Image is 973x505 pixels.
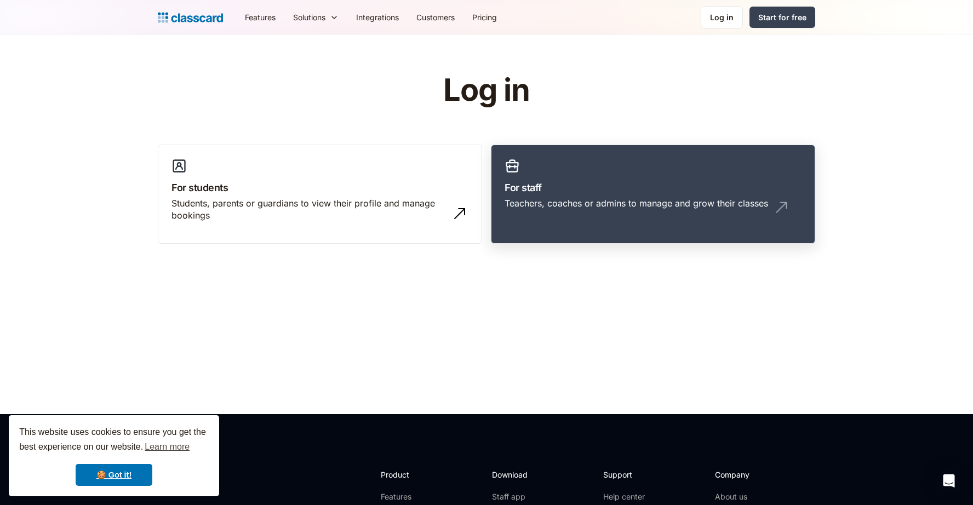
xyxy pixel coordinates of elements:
[603,469,648,480] h2: Support
[463,5,506,30] a: Pricing
[284,5,347,30] div: Solutions
[749,7,815,28] a: Start for free
[715,491,788,502] a: About us
[76,464,152,486] a: dismiss cookie message
[236,5,284,30] a: Features
[313,73,661,107] h1: Log in
[715,469,788,480] h2: Company
[936,468,962,494] div: Open Intercom Messenger
[293,12,325,23] div: Solutions
[9,415,219,496] div: cookieconsent
[381,491,439,502] a: Features
[492,491,537,502] a: Staff app
[491,145,815,244] a: For staffTeachers, coaches or admins to manage and grow their classes
[505,180,802,195] h3: For staff
[381,469,439,480] h2: Product
[158,145,482,244] a: For studentsStudents, parents or guardians to view their profile and manage bookings
[701,6,743,28] a: Log in
[347,5,408,30] a: Integrations
[171,180,468,195] h3: For students
[492,469,537,480] h2: Download
[603,491,648,502] a: Help center
[505,197,768,209] div: Teachers, coaches or admins to manage and grow their classes
[758,12,806,23] div: Start for free
[19,426,209,455] span: This website uses cookies to ensure you get the best experience on our website.
[158,10,223,25] a: home
[710,12,734,23] div: Log in
[408,5,463,30] a: Customers
[171,197,447,222] div: Students, parents or guardians to view their profile and manage bookings
[143,439,191,455] a: learn more about cookies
